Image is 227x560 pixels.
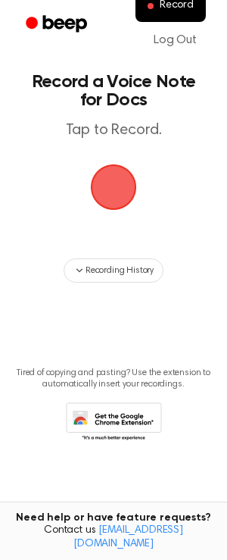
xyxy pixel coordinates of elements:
span: Recording History [86,264,154,277]
a: [EMAIL_ADDRESS][DOMAIN_NAME] [73,525,183,549]
button: Recording History [64,258,163,283]
a: Log Out [138,22,212,58]
span: Contact us [9,524,218,551]
img: Beep Logo [91,164,136,210]
p: Tired of copying and pasting? Use the extension to automatically insert your recordings. [12,368,215,390]
p: Tap to Record. [27,121,200,140]
a: Beep [15,10,101,39]
h1: Record a Voice Note for Docs [27,73,200,109]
